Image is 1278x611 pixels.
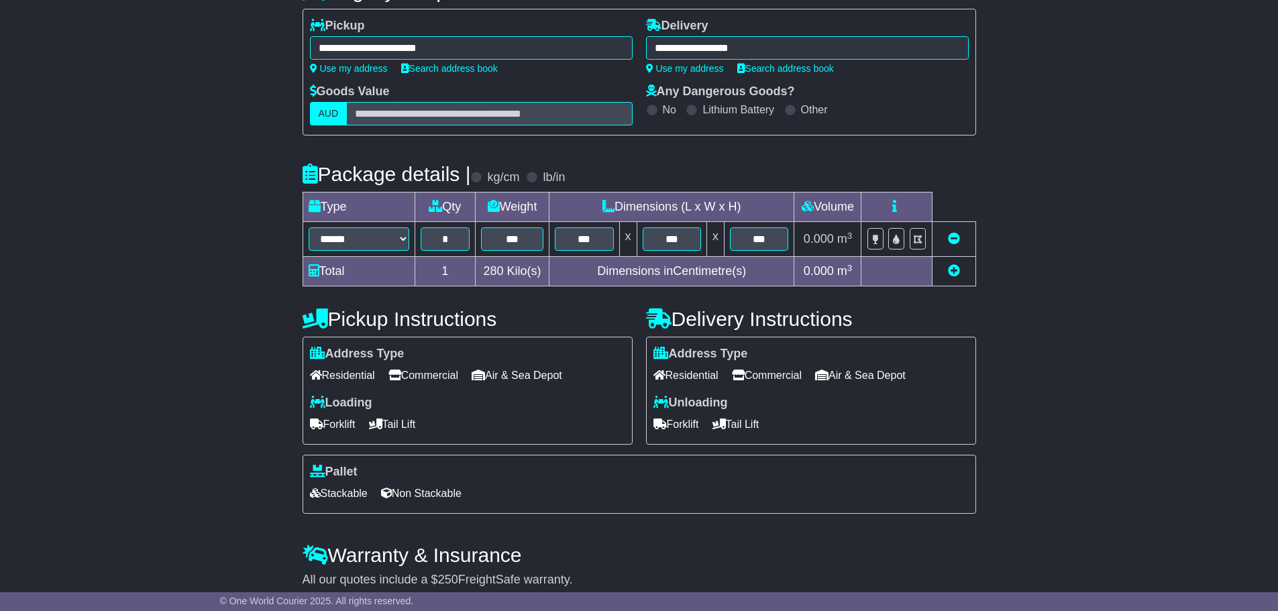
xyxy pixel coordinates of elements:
[438,573,458,586] span: 250
[948,232,960,245] a: Remove this item
[847,231,853,241] sup: 3
[369,414,416,435] span: Tail Lift
[303,163,471,185] h4: Package details |
[415,192,476,222] td: Qty
[310,63,388,74] a: Use my address
[646,85,795,99] label: Any Dangerous Goods?
[549,257,794,286] td: Dimensions in Centimetre(s)
[737,63,834,74] a: Search address book
[310,102,348,125] label: AUD
[310,465,358,480] label: Pallet
[310,414,356,435] span: Forklift
[310,396,372,410] label: Loading
[303,308,633,330] h4: Pickup Instructions
[663,103,676,116] label: No
[549,192,794,222] td: Dimensions (L x W x H)
[732,365,802,386] span: Commercial
[653,365,718,386] span: Residential
[476,192,549,222] td: Weight
[310,483,368,504] span: Stackable
[484,264,504,278] span: 280
[303,192,415,222] td: Type
[847,263,853,273] sup: 3
[303,544,976,566] h4: Warranty & Insurance
[310,347,405,362] label: Address Type
[794,192,861,222] td: Volume
[653,347,748,362] label: Address Type
[804,264,834,278] span: 0.000
[837,232,853,245] span: m
[310,19,365,34] label: Pickup
[303,257,415,286] td: Total
[653,396,728,410] label: Unloading
[220,596,414,606] span: © One World Courier 2025. All rights reserved.
[415,257,476,286] td: 1
[619,222,637,257] td: x
[837,264,853,278] span: m
[706,222,724,257] td: x
[476,257,549,286] td: Kilo(s)
[646,19,708,34] label: Delivery
[310,365,375,386] span: Residential
[543,170,565,185] label: lb/in
[303,573,976,588] div: All our quotes include a $ FreightSafe warranty.
[801,103,828,116] label: Other
[712,414,759,435] span: Tail Lift
[948,264,960,278] a: Add new item
[472,365,562,386] span: Air & Sea Depot
[804,232,834,245] span: 0.000
[702,103,774,116] label: Lithium Battery
[310,85,390,99] label: Goods Value
[815,365,906,386] span: Air & Sea Depot
[381,483,462,504] span: Non Stackable
[401,63,498,74] a: Search address book
[653,414,699,435] span: Forklift
[646,308,976,330] h4: Delivery Instructions
[646,63,724,74] a: Use my address
[388,365,458,386] span: Commercial
[487,170,519,185] label: kg/cm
